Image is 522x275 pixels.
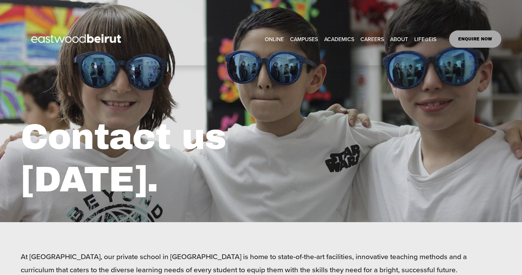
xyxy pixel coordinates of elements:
[390,34,408,44] a: folder dropdown
[265,34,284,44] a: ONLINE
[360,34,384,44] a: CAREERS
[21,251,468,275] span: At [GEOGRAPHIC_DATA], our private school in [GEOGRAPHIC_DATA] is home to state-of-the-art facilit...
[290,34,318,44] span: CAMPUSES
[324,34,354,44] a: folder dropdown
[324,34,354,44] span: ACADEMICS
[21,21,133,57] img: EastwoodIS Global Site
[449,30,501,48] a: ENQUIRE NOW
[290,34,318,44] a: folder dropdown
[390,34,408,44] span: ABOUT
[21,116,380,201] h1: Contact us [DATE].
[414,34,436,44] span: LIFE@EIS
[414,34,436,44] a: folder dropdown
